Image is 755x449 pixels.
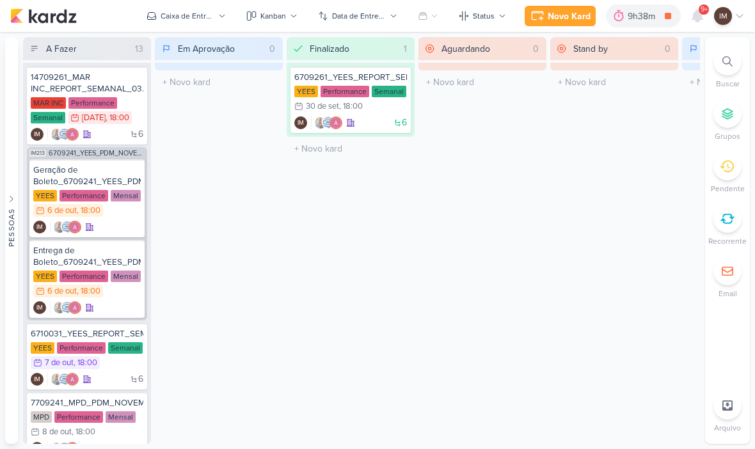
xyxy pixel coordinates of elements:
div: 30 de set [306,102,339,111]
div: Isabella Machado Guimarães [714,7,732,25]
img: Alessandra Gomes [66,373,79,386]
div: Criador(a): Isabella Machado Guimarães [33,301,46,314]
div: , 18:00 [77,207,100,215]
input: + Novo kard [553,73,676,91]
div: Semanal [372,86,406,97]
p: Buscar [716,78,740,90]
span: IM213 [29,150,46,157]
div: Novo Kard [548,10,591,23]
div: YEES [33,190,57,201]
span: 6 [138,130,143,139]
div: Colaboradores: Iara Santos, Caroline Traven De Andrade, Alessandra Gomes [47,373,79,386]
div: Pessoas [6,209,17,247]
li: Ctrl + F [705,47,750,90]
span: 6 [402,118,407,127]
div: 0 [660,42,676,56]
div: 13 [130,42,148,56]
img: Alessandra Gomes [66,128,79,141]
div: Colaboradores: Iara Santos, Caroline Traven De Andrade, Alessandra Gomes [50,221,81,233]
p: Recorrente [708,235,747,247]
p: IM [34,132,40,138]
div: 8 de out [42,428,72,436]
div: Isabella Machado Guimarães [31,128,44,141]
div: 6710031_YEES_REPORT_SEMANAL_MARKETING_07.10 [31,328,143,340]
img: Caroline Traven De Andrade [58,373,71,386]
div: MPD [31,411,52,423]
div: Criador(a): Isabella Machado Guimarães [294,116,307,129]
div: YEES [33,271,57,282]
div: Mensal [111,271,141,282]
img: Alessandra Gomes [68,221,81,233]
p: IM [298,120,304,127]
p: IM [36,224,43,231]
div: YEES [31,342,54,354]
div: 0 [528,42,544,56]
input: + Novo kard [289,139,412,158]
div: Criador(a): Isabella Machado Guimarães [31,373,44,386]
div: , 18:00 [339,102,363,111]
div: MAR INC [31,97,66,109]
div: Criador(a): Isabella Machado Guimarães [33,221,46,233]
div: Performance [54,411,103,423]
div: Mensal [111,190,141,201]
button: Novo Kard [525,6,596,26]
div: Colaboradores: Iara Santos, Caroline Traven De Andrade, Alessandra Gomes [47,128,79,141]
div: 6 de out [47,287,77,295]
div: 6709261_YEES_REPORT_SEMANAL_COMERCIAL_30.09 [294,72,407,83]
div: , 18:00 [72,428,95,436]
div: Performance [57,342,106,354]
img: Iara Santos [53,301,66,314]
div: Isabella Machado Guimarães [33,221,46,233]
p: Pendente [711,183,745,194]
div: Colaboradores: Iara Santos, Caroline Traven De Andrade, Alessandra Gomes [311,116,342,129]
img: Alessandra Gomes [330,116,342,129]
button: Pessoas [5,37,18,444]
img: Caroline Traven De Andrade [61,301,74,314]
img: kardz.app [10,8,77,24]
p: IM [719,10,727,22]
img: Iara Santos [51,128,63,141]
div: Entrega de Boleto_6709241_YEES_PDM_NOVEMBRO [33,245,141,268]
div: 9h38m [628,10,659,23]
span: 6 [138,375,143,384]
img: Caroline Traven De Andrade [58,128,71,141]
div: , 18:00 [77,287,100,295]
div: 6 de out [47,207,77,215]
div: Performance [60,271,108,282]
div: Performance [68,97,117,109]
div: 7 de out [45,359,74,367]
div: , 18:00 [106,114,129,122]
img: Iara Santos [51,373,63,386]
div: Geração de Boleto_6709241_YEES_PDM_NOVEMBRO [33,164,141,187]
p: Grupos [715,130,740,142]
div: Isabella Machado Guimarães [31,373,44,386]
img: Iara Santos [53,221,66,233]
div: Colaboradores: Iara Santos, Caroline Traven De Andrade, Alessandra Gomes [50,301,81,314]
img: Iara Santos [314,116,327,129]
div: Mensal [106,411,136,423]
span: 6709241_YEES_PDM_NOVEMBRO [49,150,145,157]
img: Caroline Traven De Andrade [61,221,74,233]
p: IM [34,377,40,383]
img: Caroline Traven De Andrade [322,116,335,129]
div: YEES [294,86,318,97]
img: Alessandra Gomes [68,301,81,314]
div: , 18:00 [74,359,97,367]
div: Criador(a): Isabella Machado Guimarães [31,128,44,141]
div: 1 [399,42,412,56]
div: Semanal [108,342,143,354]
input: + Novo kard [157,73,280,91]
div: 7709241_MPD_PDM_NOVEMBRO [31,397,143,409]
p: Email [719,288,737,299]
input: + Novo kard [421,73,544,91]
p: Arquivo [714,422,741,434]
div: Performance [60,190,108,201]
div: 14709261_MAR INC_REPORT_SEMANAL_03.10 [31,72,143,95]
div: Isabella Machado Guimarães [33,301,46,314]
p: IM [36,305,43,311]
div: 0 [264,42,280,56]
div: Semanal [31,112,65,123]
div: Isabella Machado Guimarães [294,116,307,129]
div: [DATE] [82,114,106,122]
span: 9+ [701,4,708,15]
